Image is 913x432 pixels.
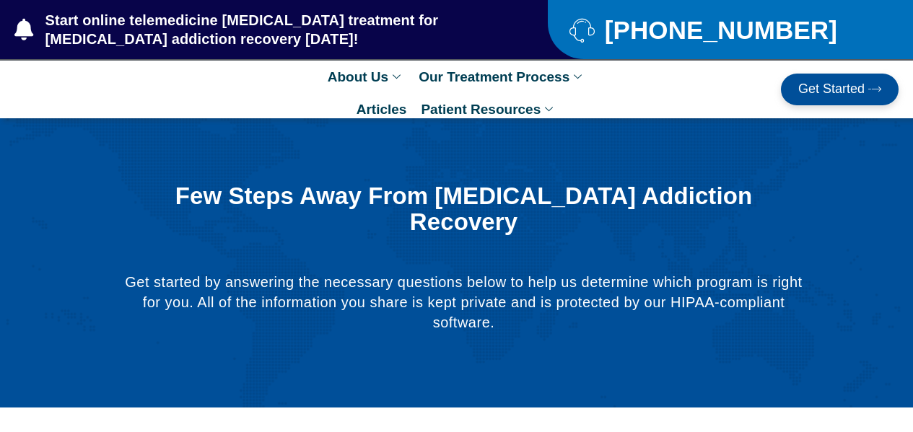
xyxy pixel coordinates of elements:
a: Get Started [781,74,899,105]
p: Get started by answering the necessary questions below to help us determine which program is righ... [117,272,811,332]
a: [PHONE_NUMBER] [569,17,877,43]
h1: Few Steps Away From [MEDICAL_DATA] Addiction Recovery [153,183,774,236]
span: [PHONE_NUMBER] [601,21,837,39]
a: Start online telemedicine [MEDICAL_DATA] treatment for [MEDICAL_DATA] addiction recovery [DATE]! [14,11,490,48]
span: Get Started [798,82,865,97]
a: Articles [349,93,414,125]
a: Our Treatment Process [411,61,593,93]
a: About Us [320,61,411,93]
a: Patient Resources [414,93,564,125]
span: Start online telemedicine [MEDICAL_DATA] treatment for [MEDICAL_DATA] addiction recovery [DATE]! [42,11,491,48]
